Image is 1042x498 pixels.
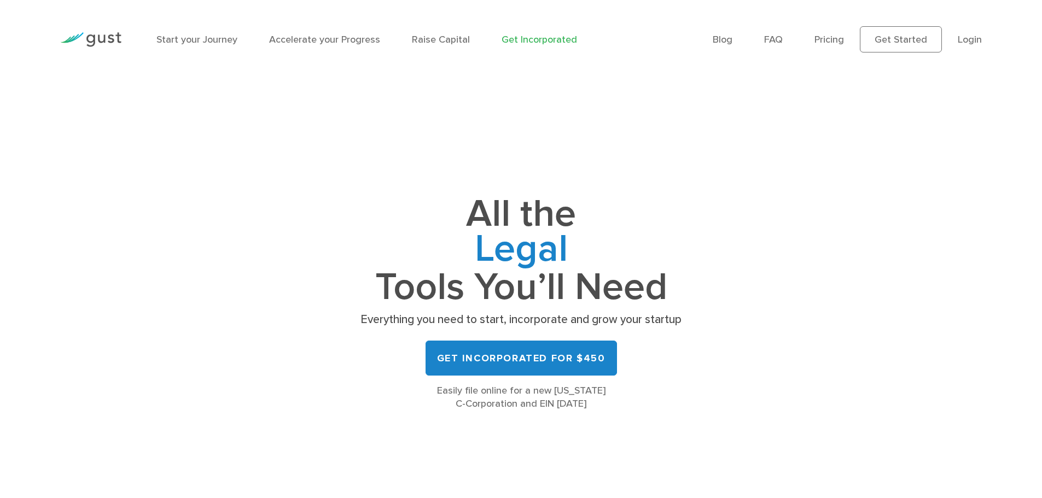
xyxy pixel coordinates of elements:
a: Login [958,34,982,45]
a: Accelerate your Progress [269,34,380,45]
img: Gust Logo [60,32,121,47]
a: FAQ [764,34,783,45]
span: Legal [357,232,685,270]
a: Get Started [860,26,942,52]
p: Everything you need to start, incorporate and grow your startup [357,312,685,327]
a: Start your Journey [156,34,237,45]
a: Pricing [814,34,844,45]
a: Blog [713,34,732,45]
a: Raise Capital [412,34,470,45]
a: Get Incorporated [502,34,577,45]
a: Get Incorporated for $450 [426,341,617,376]
h1: All the Tools You’ll Need [357,197,685,304]
div: Easily file online for a new [US_STATE] C-Corporation and EIN [DATE] [357,384,685,411]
